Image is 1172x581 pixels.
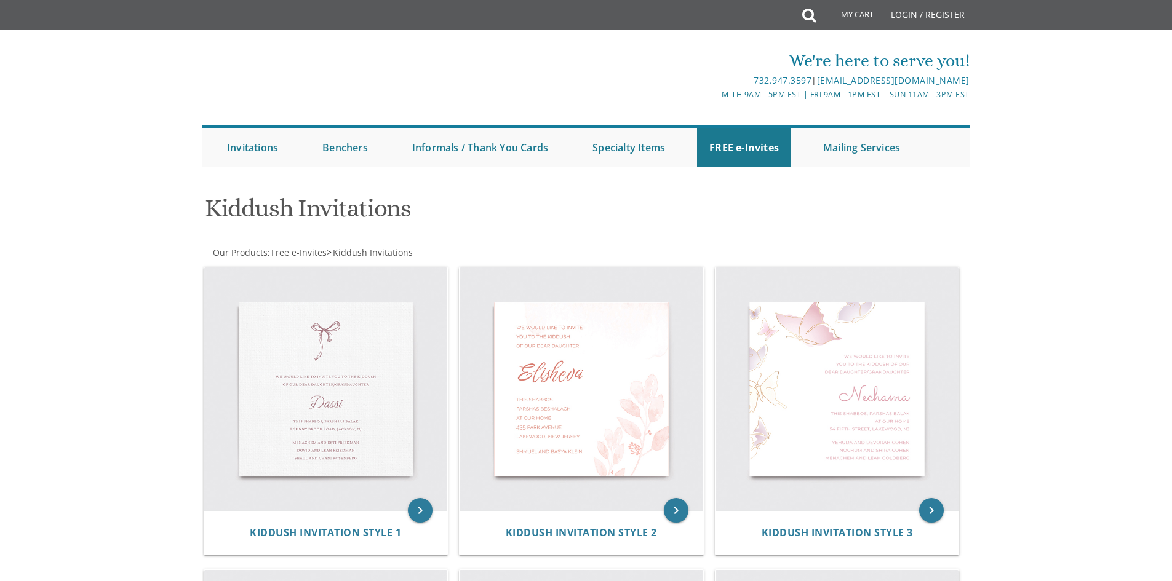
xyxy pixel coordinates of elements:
a: Benchers [310,128,380,167]
div: | [459,73,970,88]
div: : [202,247,586,259]
a: Specialty Items [580,128,677,167]
a: Kiddush Invitations [332,247,413,258]
h1: Kiddush Invitations [205,195,707,231]
a: Kiddush Invitation Style 3 [762,527,913,539]
a: Informals / Thank You Cards [400,128,560,167]
a: Kiddush Invitation Style 2 [506,527,657,539]
a: [EMAIL_ADDRESS][DOMAIN_NAME] [817,74,970,86]
a: Free e-Invites [270,247,327,258]
a: Our Products [212,247,268,258]
span: Free e-Invites [271,247,327,258]
span: Kiddush Invitation Style 2 [506,526,657,539]
a: FREE e-Invites [697,128,791,167]
div: M-Th 9am - 5pm EST | Fri 9am - 1pm EST | Sun 11am - 3pm EST [459,88,970,101]
img: Kiddush Invitation Style 1 [204,267,448,511]
a: keyboard_arrow_right [919,498,944,523]
a: Invitations [215,128,290,167]
a: Mailing Services [811,128,912,167]
a: Kiddush Invitation Style 1 [250,527,401,539]
a: My Cart [815,1,882,32]
span: Kiddush Invitation Style 3 [762,526,913,539]
img: Kiddush Invitation Style 2 [460,267,703,511]
a: 732.947.3597 [754,74,811,86]
img: Kiddush Invitation Style 3 [716,267,959,511]
a: keyboard_arrow_right [408,498,433,523]
span: Kiddush Invitations [333,247,413,258]
a: keyboard_arrow_right [664,498,688,523]
span: > [327,247,413,258]
div: We're here to serve you! [459,49,970,73]
span: Kiddush Invitation Style 1 [250,526,401,539]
